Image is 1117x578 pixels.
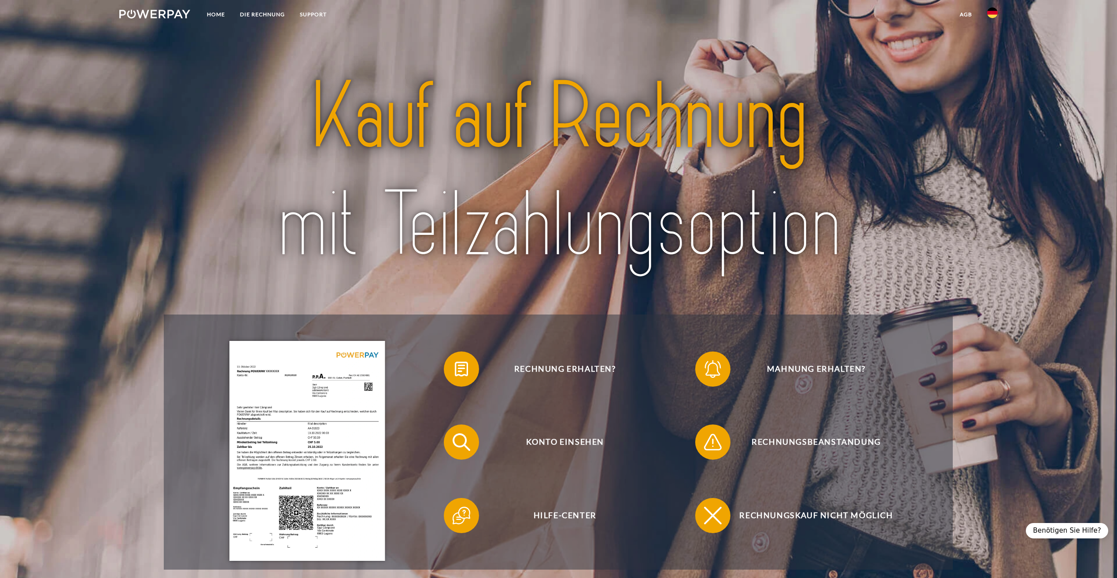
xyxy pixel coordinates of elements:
[450,358,472,380] img: qb_bill.svg
[702,358,724,380] img: qb_bell.svg
[450,505,472,527] img: qb_help.svg
[292,7,334,22] a: SUPPORT
[119,10,190,18] img: logo-powerpay-white.svg
[695,498,924,533] button: Rechnungskauf nicht möglich
[444,351,673,387] button: Rechnung erhalten?
[708,351,924,387] span: Mahnung erhalten?
[457,351,673,387] span: Rechnung erhalten?
[210,58,907,285] img: title-powerpay_de.svg
[987,7,998,18] img: de
[232,7,292,22] a: DIE RECHNUNG
[702,505,724,527] img: qb_close.svg
[444,498,673,533] button: Hilfe-Center
[702,431,724,453] img: qb_warning.svg
[457,424,673,460] span: Konto einsehen
[695,424,924,460] button: Rechnungsbeanstandung
[199,7,232,22] a: Home
[695,351,924,387] button: Mahnung erhalten?
[450,431,472,453] img: qb_search.svg
[457,498,673,533] span: Hilfe-Center
[708,498,924,533] span: Rechnungskauf nicht möglich
[229,341,385,561] img: single_invoice_powerpay_de.jpg
[952,7,980,22] a: agb
[1026,523,1108,538] div: Benötigen Sie Hilfe?
[444,424,673,460] button: Konto einsehen
[708,424,924,460] span: Rechnungsbeanstandung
